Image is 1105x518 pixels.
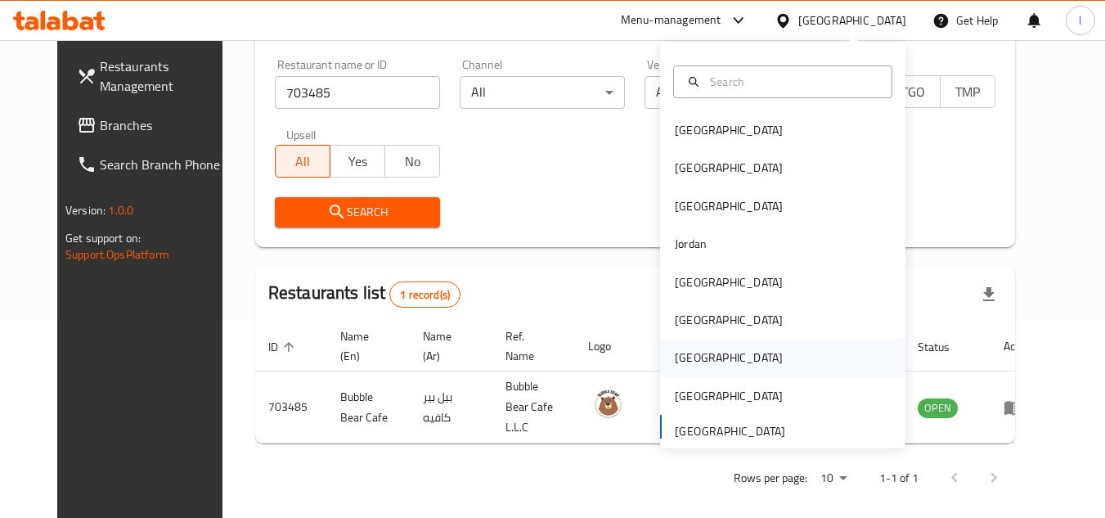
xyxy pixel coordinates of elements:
[64,106,242,145] a: Branches
[918,399,958,418] div: OPEN
[892,80,934,104] span: TGO
[588,384,629,425] img: Bubble Bear Cafe
[575,322,649,372] th: Logo
[492,372,575,444] td: Bubble Bear Cafe L.L.C
[460,76,625,109] div: All
[675,273,783,291] div: [GEOGRAPHIC_DATA]
[1079,11,1081,29] span: l
[108,200,133,221] span: 1.0.0
[392,150,433,173] span: No
[337,150,379,173] span: Yes
[798,11,906,29] div: [GEOGRAPHIC_DATA]
[268,281,460,308] h2: Restaurants list
[255,322,1047,444] table: enhanced table
[675,349,783,367] div: [GEOGRAPHIC_DATA]
[990,322,1047,372] th: Action
[879,468,919,489] p: 1-1 of 1
[675,387,783,405] div: [GEOGRAPHIC_DATA]
[275,145,330,178] button: All
[947,80,989,104] span: TMP
[275,76,440,109] input: Search for restaurant name or ID..
[410,372,492,444] td: ببل بير كافيه
[675,121,783,139] div: [GEOGRAPHIC_DATA]
[734,468,807,489] p: Rows per page:
[649,322,706,372] th: Branches
[282,150,324,173] span: All
[286,128,317,140] label: Upsell
[288,202,427,223] span: Search
[649,372,706,444] td: 1
[675,235,707,253] div: Jordan
[330,145,385,178] button: Yes
[255,372,327,444] td: 703485
[675,197,783,215] div: [GEOGRAPHIC_DATA]
[885,75,941,108] button: TGO
[1004,398,1034,417] div: Menu
[275,20,995,44] h2: Restaurant search
[268,337,299,357] span: ID
[65,200,106,221] span: Version:
[621,11,721,30] div: Menu-management
[814,466,853,491] div: Rows per page:
[675,159,783,177] div: [GEOGRAPHIC_DATA]
[389,282,460,308] div: Total records count
[327,372,410,444] td: Bubble Bear Cafe
[100,115,229,135] span: Branches
[505,327,555,366] span: Ref. Name
[340,327,390,366] span: Name (En)
[100,155,229,174] span: Search Branch Phone
[65,244,169,265] a: Support.OpsPlatform
[384,145,440,178] button: No
[390,287,460,303] span: 1 record(s)
[423,327,473,366] span: Name (Ar)
[275,197,440,227] button: Search
[703,73,882,91] input: Search
[918,337,971,357] span: Status
[64,47,242,106] a: Restaurants Management
[940,75,995,108] button: TMP
[645,76,810,109] div: All
[918,399,958,417] span: OPEN
[65,227,141,249] span: Get support on:
[969,275,1008,314] div: Export file
[675,311,783,329] div: [GEOGRAPHIC_DATA]
[64,145,242,184] a: Search Branch Phone
[100,56,229,96] span: Restaurants Management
